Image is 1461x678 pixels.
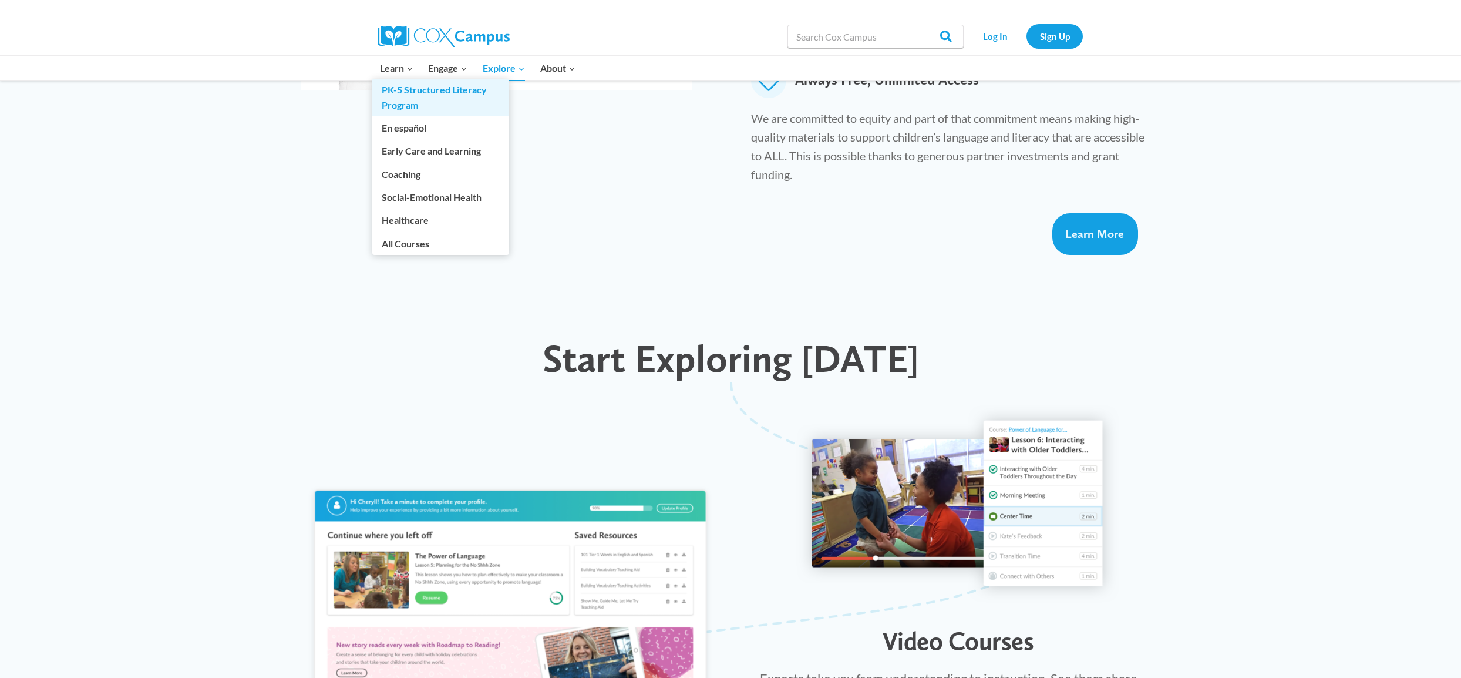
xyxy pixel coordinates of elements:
a: All Courses [372,232,509,254]
a: Log In [969,24,1021,48]
a: En español [372,117,509,139]
nav: Secondary Navigation [969,24,1083,48]
input: Search Cox Campus [787,25,964,48]
a: Healthcare [372,209,509,231]
img: Cox Campus [378,26,510,47]
button: Child menu of Learn [372,56,421,80]
a: Social-Emotional Health [372,186,509,209]
button: Child menu of Explore [475,56,533,80]
a: PK-5 Structured Literacy Program [372,79,509,116]
a: Early Care and Learning [372,140,509,162]
button: Child menu of About [533,56,583,80]
img: course-video-preview [796,405,1119,603]
a: Learn More [1052,213,1138,255]
a: Coaching [372,163,509,185]
span: Video Courses [883,626,1034,656]
span: Start Exploring [DATE] [543,335,919,381]
nav: Primary Navigation [372,56,583,80]
a: Sign Up [1026,24,1083,48]
button: Child menu of Engage [421,56,476,80]
span: Learn More [1065,227,1124,241]
p: We are committed to equity and part of that commitment means making high-quality materials to sup... [751,109,1151,190]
